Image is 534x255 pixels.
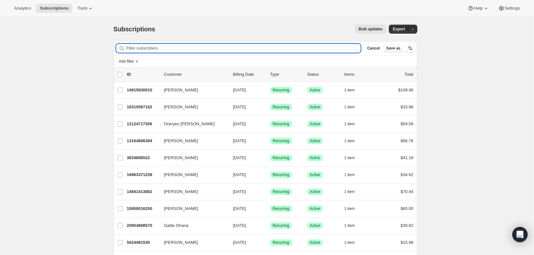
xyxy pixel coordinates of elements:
[127,71,159,78] p: ID
[344,221,362,230] button: 1 item
[114,26,155,33] span: Subscriptions
[127,170,413,179] div: 16963371258[PERSON_NAME][DATE]SuccessRecurringSuccessActive1 item$34.62
[344,121,355,127] span: 1 item
[127,136,413,145] div: 13164806394[PERSON_NAME][DATE]SuccessRecurringSuccessActive1 item$66.78
[160,153,224,163] button: [PERSON_NAME]
[344,206,355,211] span: 1 item
[358,27,382,32] span: Bulk updates
[310,138,320,143] span: Active
[344,104,355,110] span: 1 item
[127,86,413,95] div: 14915830010[PERSON_NAME][DATE]SuccessRecurringSuccessActive1 item$109.48
[164,222,189,229] span: Galite Ohana
[365,44,382,52] button: Cancel
[464,4,493,13] button: Help
[233,88,246,92] span: [DATE]
[355,25,386,34] button: Bulk updates
[164,87,198,93] span: [PERSON_NAME]
[344,136,362,145] button: 1 item
[344,88,355,93] span: 1 item
[401,104,413,109] span: $33.98
[401,206,413,211] span: $65.00
[119,59,134,64] span: Add filter
[164,172,198,178] span: [PERSON_NAME]
[233,155,246,160] span: [DATE]
[310,189,320,194] span: Active
[401,172,413,177] span: $34.62
[164,189,198,195] span: [PERSON_NAME]
[164,121,215,127] span: Ockryeo [PERSON_NAME]
[233,138,246,143] span: [DATE]
[310,240,320,245] span: Active
[344,172,355,177] span: 1 item
[160,102,224,112] button: [PERSON_NAME]
[389,25,409,34] button: Export
[10,4,35,13] button: Analytics
[127,121,159,127] p: 12124717306
[116,58,142,65] button: Add filter
[127,153,413,162] div: 3834806522[PERSON_NAME][DATE]SuccessRecurringSuccessActive1 item$41.18
[127,204,413,213] div: 15958016250[PERSON_NAME][DATE]SuccessRecurringSuccessActive1 item$65.00
[398,88,413,92] span: $109.48
[127,87,159,93] p: 14915830010
[127,120,413,128] div: 12124717306Ockryeo [PERSON_NAME][DATE]SuccessRecurringSuccessActive1 item$59.58
[367,46,380,51] span: Cancel
[126,44,361,53] input: Filter subscribers
[127,221,413,230] div: 20954808570Galite Ohana[DATE]SuccessRecurringSuccessActive1 item$39.82
[344,189,355,194] span: 1 item
[344,153,362,162] button: 1 item
[273,223,289,228] span: Recurring
[401,121,413,126] span: $59.58
[127,103,413,112] div: 16310567162[PERSON_NAME][DATE]SuccessRecurringSuccessActive1 item$33.98
[127,238,413,247] div: 5024481530[PERSON_NAME][DATE]SuccessRecurringSuccessActive1 item$15.98
[160,170,224,180] button: [PERSON_NAME]
[164,155,198,161] span: [PERSON_NAME]
[344,86,362,95] button: 1 item
[160,237,224,248] button: [PERSON_NAME]
[273,172,289,177] span: Recurring
[344,103,362,112] button: 1 item
[160,119,224,129] button: Ockryeo [PERSON_NAME]
[401,223,413,228] span: $39.82
[160,136,224,146] button: [PERSON_NAME]
[344,240,355,245] span: 1 item
[36,4,72,13] button: Subscriptions
[233,121,246,126] span: [DATE]
[127,71,413,78] div: IDCustomerBilling DateTypeStatusItemsTotal
[310,223,320,228] span: Active
[127,239,159,246] p: 5024481530
[164,239,198,246] span: [PERSON_NAME]
[127,187,413,196] div: 14841413882[PERSON_NAME][DATE]SuccessRecurringSuccessActive1 item$70.44
[14,6,31,11] span: Analytics
[233,71,265,78] p: Billing Date
[273,240,289,245] span: Recurring
[233,104,246,109] span: [DATE]
[401,155,413,160] span: $41.18
[273,155,289,160] span: Recurring
[310,88,320,93] span: Active
[273,88,289,93] span: Recurring
[127,205,159,212] p: 15958016250
[401,240,413,245] span: $15.98
[344,238,362,247] button: 1 item
[273,189,289,194] span: Recurring
[474,6,483,11] span: Help
[401,189,413,194] span: $70.44
[233,189,246,194] span: [DATE]
[233,206,246,211] span: [DATE]
[270,71,302,78] div: Type
[273,121,289,127] span: Recurring
[160,204,224,214] button: [PERSON_NAME]
[344,170,362,179] button: 1 item
[494,4,524,13] button: Settings
[127,189,159,195] p: 14841413882
[344,138,355,143] span: 1 item
[512,227,528,242] div: Open Intercom Messenger
[386,46,401,51] span: Save as
[77,6,87,11] span: Tools
[310,206,320,211] span: Active
[273,138,289,143] span: Recurring
[164,138,198,144] span: [PERSON_NAME]
[164,205,198,212] span: [PERSON_NAME]
[164,104,198,110] span: [PERSON_NAME]
[160,187,224,197] button: [PERSON_NAME]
